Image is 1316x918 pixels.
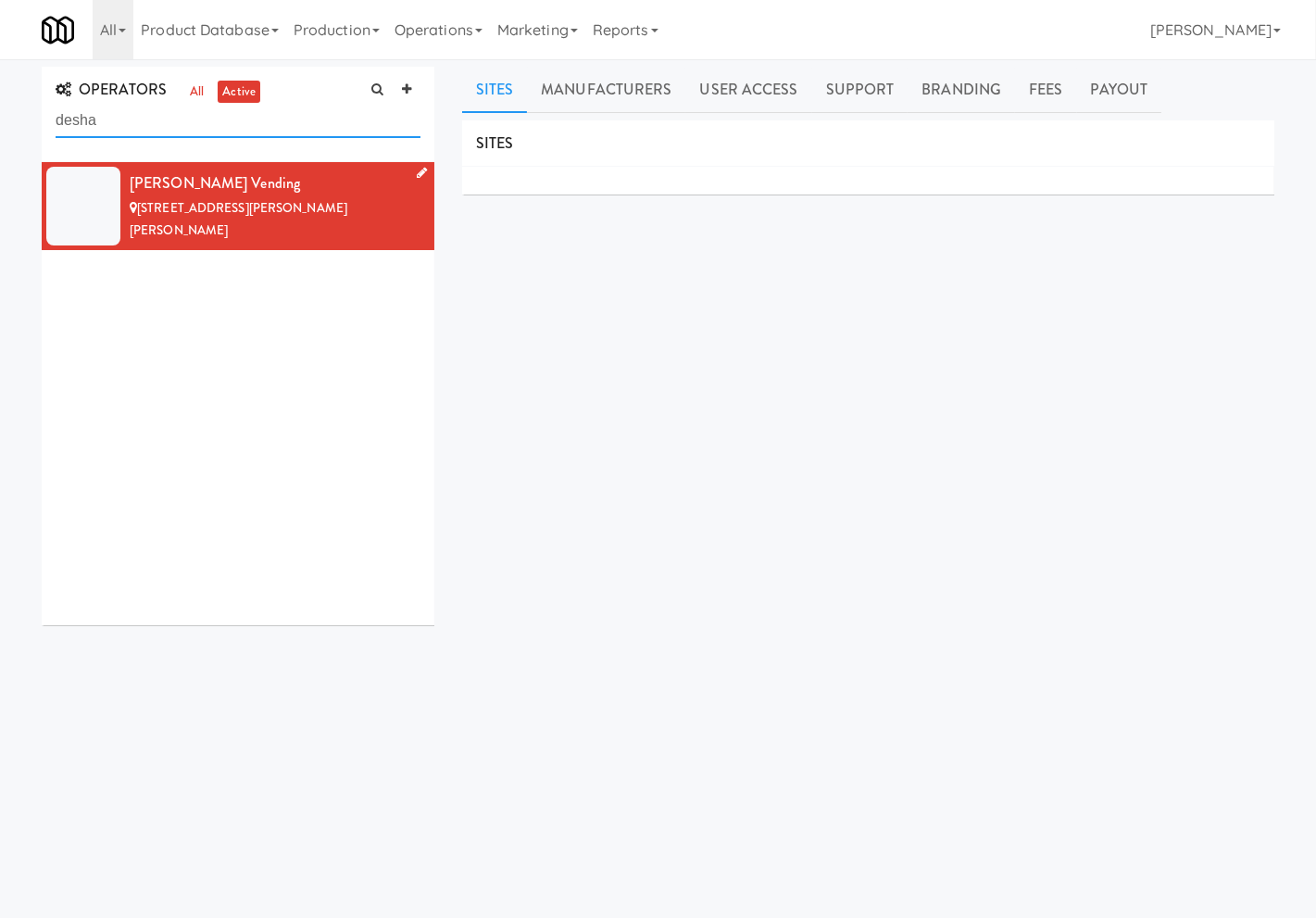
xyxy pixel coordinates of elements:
a: all [185,81,208,104]
a: Sites [462,67,528,113]
a: active [218,81,260,104]
a: Branding [908,67,1015,113]
a: Fees [1015,67,1076,113]
div: [PERSON_NAME] Vending [130,170,420,197]
span: [STREET_ADDRESS][PERSON_NAME][PERSON_NAME] [130,199,347,240]
a: Support [812,67,909,113]
a: Manufacturers [527,67,685,113]
span: OPERATORS [56,79,167,100]
a: User Access [685,67,811,113]
li: [PERSON_NAME] Vending[STREET_ADDRESS][PERSON_NAME][PERSON_NAME] [42,162,434,250]
a: Payout [1077,67,1162,113]
input: Search Operator [56,104,420,138]
span: SITES [476,132,514,154]
img: Micromart [42,14,74,46]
